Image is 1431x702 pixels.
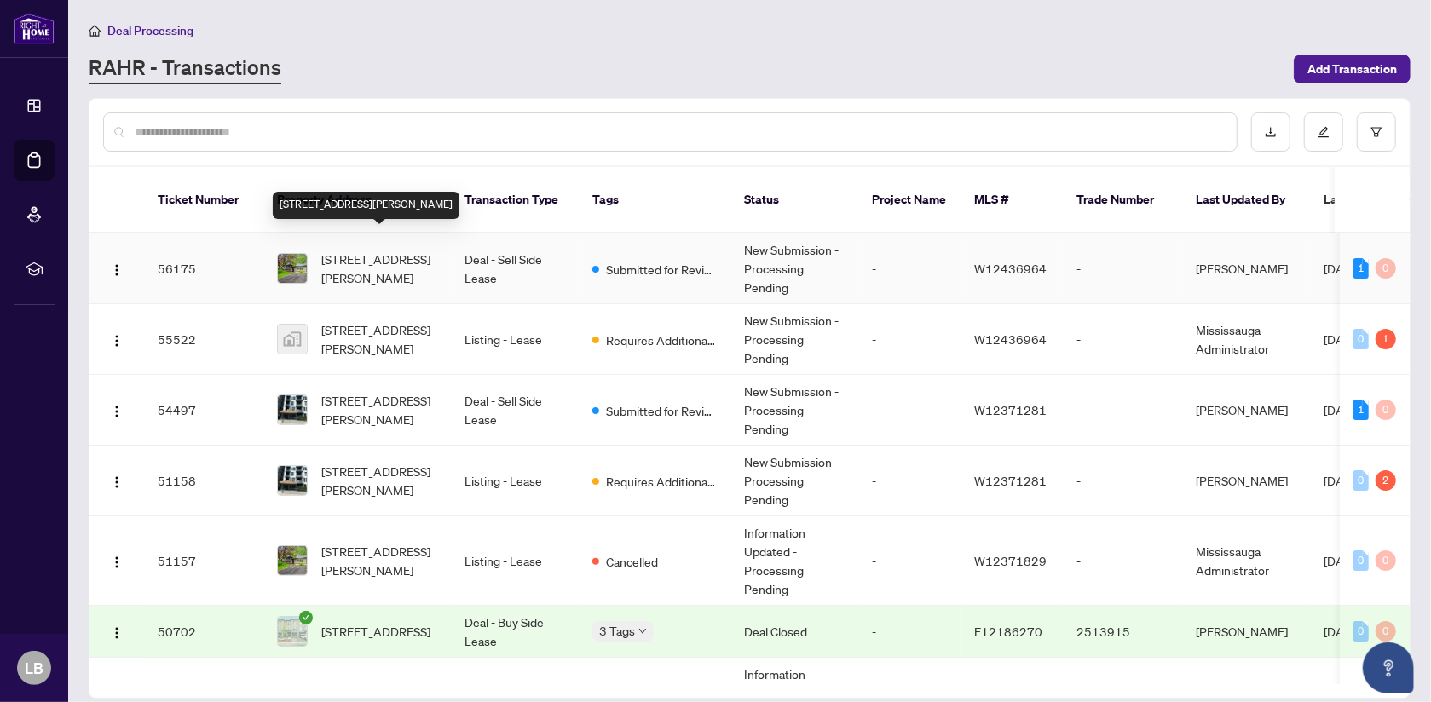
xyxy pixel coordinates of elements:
[1324,331,1361,347] span: [DATE]
[144,446,263,516] td: 51158
[321,622,430,641] span: [STREET_ADDRESS]
[278,254,307,283] img: thumbnail-img
[278,325,307,354] img: thumbnail-img
[1294,55,1411,83] button: Add Transaction
[961,167,1063,233] th: MLS #
[974,331,1047,347] span: W12436964
[1357,112,1396,152] button: filter
[144,167,263,233] th: Ticket Number
[1063,233,1182,304] td: -
[974,553,1047,568] span: W12371829
[579,167,730,233] th: Tags
[273,192,459,219] div: [STREET_ADDRESS][PERSON_NAME]
[89,25,101,37] span: home
[730,167,858,233] th: Status
[278,466,307,495] img: thumbnail-img
[107,23,193,38] span: Deal Processing
[730,606,858,658] td: Deal Closed
[321,391,437,429] span: [STREET_ADDRESS][PERSON_NAME]
[1353,258,1369,279] div: 1
[638,627,647,636] span: down
[1318,126,1330,138] span: edit
[299,611,313,624] span: check-circle
[321,542,437,579] span: [STREET_ADDRESS][PERSON_NAME]
[858,304,961,375] td: -
[144,516,263,606] td: 51157
[1063,167,1182,233] th: Trade Number
[278,546,307,575] img: thumbnail-img
[974,624,1042,639] span: E12186270
[451,233,579,304] td: Deal - Sell Side Lease
[1353,329,1369,349] div: 0
[974,261,1047,276] span: W12436964
[1324,473,1361,488] span: [DATE]
[110,475,124,489] img: Logo
[451,516,579,606] td: Listing - Lease
[730,516,858,606] td: Information Updated - Processing Pending
[606,260,717,279] span: Submitted for Review
[1324,624,1361,639] span: [DATE]
[1063,375,1182,446] td: -
[1376,470,1396,491] div: 2
[1182,375,1310,446] td: [PERSON_NAME]
[1353,400,1369,420] div: 1
[451,167,579,233] th: Transaction Type
[1324,553,1361,568] span: [DATE]
[103,325,130,353] button: Logo
[89,54,281,84] a: RAHR - Transactions
[1304,112,1343,152] button: edit
[103,396,130,423] button: Logo
[1063,304,1182,375] td: -
[1182,233,1310,304] td: [PERSON_NAME]
[858,516,961,606] td: -
[730,375,858,446] td: New Submission - Processing Pending
[1324,190,1428,209] span: Last Modified Date
[730,233,858,304] td: New Submission - Processing Pending
[1182,167,1310,233] th: Last Updated By
[1353,550,1369,571] div: 0
[1324,261,1361,276] span: [DATE]
[1324,402,1361,417] span: [DATE]
[278,395,307,424] img: thumbnail-img
[606,552,658,571] span: Cancelled
[1376,550,1396,571] div: 0
[974,473,1047,488] span: W12371281
[858,446,961,516] td: -
[103,547,130,574] button: Logo
[606,472,717,491] span: Requires Additional Docs
[1376,258,1396,279] div: 0
[321,250,437,287] span: [STREET_ADDRESS][PERSON_NAME]
[14,13,55,44] img: logo
[730,446,858,516] td: New Submission - Processing Pending
[144,233,263,304] td: 56175
[1063,606,1182,658] td: 2513915
[144,375,263,446] td: 54497
[1265,126,1277,138] span: download
[451,606,579,658] td: Deal - Buy Side Lease
[1353,470,1369,491] div: 0
[144,606,263,658] td: 50702
[599,621,635,641] span: 3 Tags
[606,331,717,349] span: Requires Additional Docs
[1251,112,1290,152] button: download
[451,446,579,516] td: Listing - Lease
[103,467,130,494] button: Logo
[1063,446,1182,516] td: -
[451,375,579,446] td: Deal - Sell Side Lease
[263,167,451,233] th: Property Address
[110,334,124,348] img: Logo
[858,606,961,658] td: -
[1376,329,1396,349] div: 1
[1182,516,1310,606] td: Mississauga Administrator
[1182,304,1310,375] td: Mississauga Administrator
[321,462,437,499] span: [STREET_ADDRESS][PERSON_NAME]
[103,618,130,645] button: Logo
[1376,621,1396,642] div: 0
[974,402,1047,417] span: W12371281
[858,375,961,446] td: -
[278,617,307,646] img: thumbnail-img
[1307,55,1397,83] span: Add Transaction
[110,405,124,418] img: Logo
[606,401,717,420] span: Submitted for Review
[1370,126,1382,138] span: filter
